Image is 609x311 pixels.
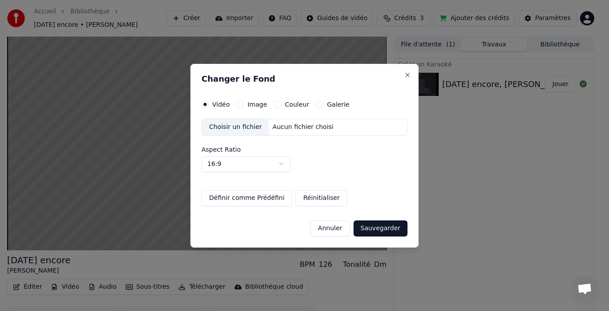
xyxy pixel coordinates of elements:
[212,101,230,108] label: Vidéo
[327,101,349,108] label: Galerie
[285,101,309,108] label: Couleur
[202,75,407,83] h2: Changer le Fond
[269,123,337,132] div: Aucun fichier choisi
[310,220,350,236] button: Annuler
[202,119,269,135] div: Choisir un fichier
[247,101,267,108] label: Image
[354,220,407,236] button: Sauvegarder
[202,190,292,206] button: Définir comme Prédéfini
[296,190,347,206] button: Réinitialiser
[202,146,407,152] label: Aspect Ratio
